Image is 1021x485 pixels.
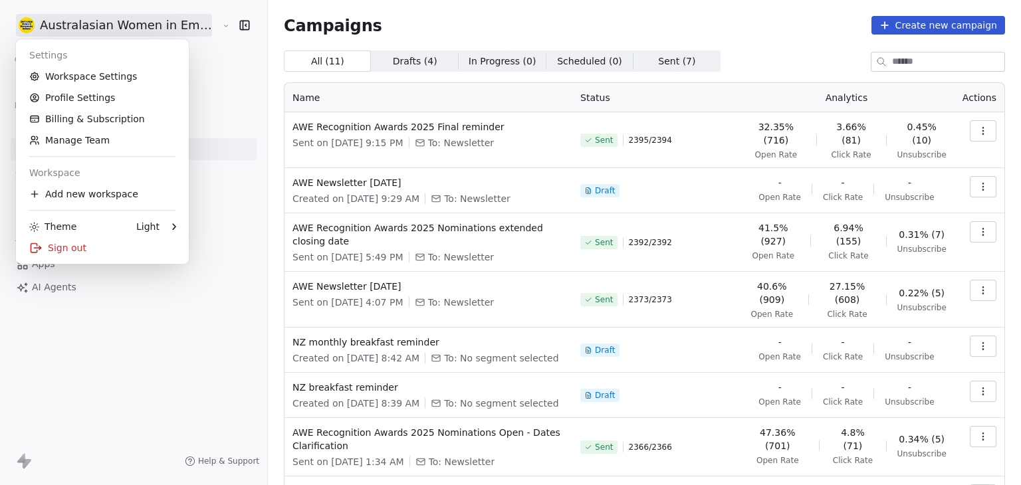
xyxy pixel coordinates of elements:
div: Sign out [21,237,183,258]
div: Light [136,220,160,233]
div: Workspace [21,162,183,183]
div: Add new workspace [21,183,183,205]
a: Profile Settings [21,87,183,108]
a: Workspace Settings [21,66,183,87]
a: Billing & Subscription [21,108,183,130]
div: Theme [29,220,76,233]
a: Manage Team [21,130,183,151]
div: Settings [21,45,183,66]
